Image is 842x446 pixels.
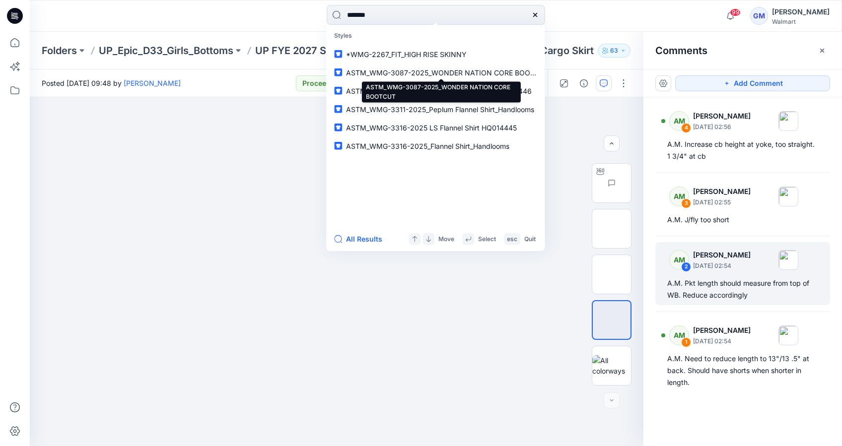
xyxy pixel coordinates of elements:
[328,81,543,100] a: ASTM_WMG-3311-2025 Peplum Flannel Shirt HQ014446
[655,45,707,57] h2: Comments
[772,6,830,18] div: [PERSON_NAME]
[478,234,496,244] p: Select
[669,325,689,345] div: AM
[667,353,818,388] div: A.M. Need to reduce length to 13"/13 .5" at back. Should have shorts when shorter in length.
[693,336,751,346] p: [DATE] 02:54
[610,45,618,56] p: 63
[255,44,433,58] a: UP FYE 2027 S3 D33 Girls bottoms Epic
[346,68,549,76] span: ASTM_WMG-3087-2025_WONDER NATION CORE BOOTCUT
[693,197,751,207] p: [DATE] 02:55
[346,50,467,58] span: *WMG-2267_FIT_HIGH RISE SKINNY
[124,79,181,87] a: [PERSON_NAME]
[346,123,517,131] span: ASTM_WMG-3316-2025 LS Flannel Shirt HQ014445
[328,136,543,155] a: ASTM_WMG-3316-2025_Flannel Shirt_Handlooms
[750,7,768,25] div: GM
[346,141,509,150] span: ASTM_WMG-3316-2025_Flannel Shirt_Handlooms
[772,18,830,25] div: Walmart
[669,187,689,206] div: AM
[507,234,517,244] p: esc
[667,214,818,226] div: A.M. J/fly too short
[99,44,233,58] a: UP_Epic_D33_Girls_Bottoms
[438,234,454,244] p: Move
[328,27,543,45] p: Styles
[334,233,389,245] button: All Results
[669,250,689,270] div: AM
[328,63,543,81] a: ASTM_WMG-3087-2025_WONDER NATION CORE BOOTCUT
[328,100,543,118] a: ASTM_WMG-3311-2025_Peplum Flannel Shirt_Handlooms
[524,234,536,244] p: Quit
[675,75,830,91] button: Add Comment
[681,262,691,272] div: 2
[667,138,818,162] div: A.M. Increase cb height at yoke, too straight. 1 3/4" at cb
[730,8,741,16] span: 99
[42,78,181,88] span: Posted [DATE] 09:48 by
[693,122,751,132] p: [DATE] 02:56
[576,75,592,91] button: Details
[346,105,534,113] span: ASTM_WMG-3311-2025_Peplum Flannel Shirt_Handlooms
[598,44,631,58] button: 63
[693,249,751,261] p: [PERSON_NAME]
[328,118,543,136] a: ASTM_WMG-3316-2025 LS Flannel Shirt HQ014445
[693,186,751,197] p: [PERSON_NAME]
[693,324,751,336] p: [PERSON_NAME]
[669,111,689,131] div: AM
[693,110,751,122] p: [PERSON_NAME]
[42,44,77,58] a: Folders
[681,337,691,347] div: 1
[667,277,818,301] div: A.M. Pkt length should measure from top of WB. Reduce accordingly
[681,123,691,133] div: 4
[346,86,532,95] span: ASTM_WMG-3311-2025 Peplum Flannel Shirt HQ014446
[681,198,691,208] div: 3
[592,355,631,376] img: All colorways
[693,261,751,271] p: [DATE] 02:54
[328,45,543,63] a: *WMG-2267_FIT_HIGH RISE SKINNY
